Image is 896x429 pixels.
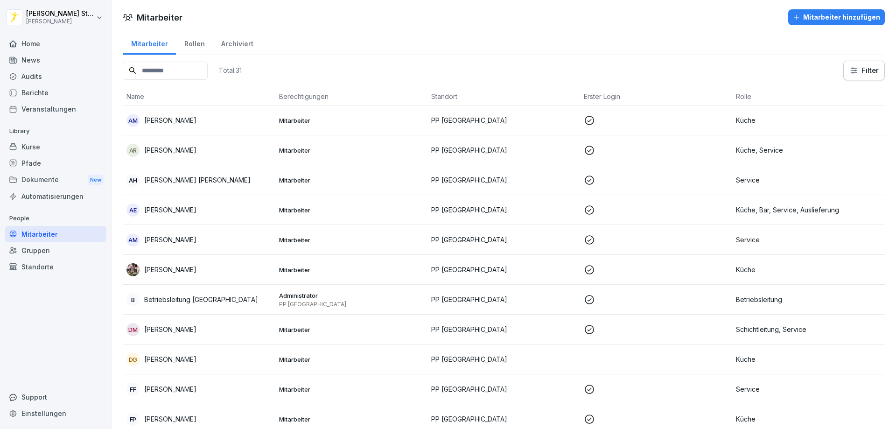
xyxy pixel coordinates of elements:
[144,354,196,364] p: [PERSON_NAME]
[279,325,424,334] p: Mitarbeiter
[431,295,576,304] p: PP [GEOGRAPHIC_DATA]
[5,155,106,171] a: Pfade
[431,235,576,245] p: PP [GEOGRAPHIC_DATA]
[736,414,881,424] p: Küche
[736,235,881,245] p: Service
[279,116,424,125] p: Mitarbeiter
[793,12,880,22] div: Mitarbeiter hinzufügen
[5,52,106,68] a: News
[5,259,106,275] div: Standorte
[144,414,196,424] p: [PERSON_NAME]
[279,176,424,184] p: Mitarbeiter
[126,323,140,336] div: DM
[431,115,576,125] p: PP [GEOGRAPHIC_DATA]
[736,115,881,125] p: Küche
[279,301,424,308] p: PP [GEOGRAPHIC_DATA]
[5,405,106,422] a: Einstellungen
[5,211,106,226] p: People
[126,263,140,276] img: wr8oxp1g4gkzyisjm8z9sexa.png
[5,124,106,139] p: Library
[279,355,424,364] p: Mitarbeiter
[736,265,881,274] p: Küche
[736,354,881,364] p: Küche
[732,88,885,105] th: Rolle
[26,18,94,25] p: [PERSON_NAME]
[5,389,106,405] div: Support
[431,384,576,394] p: PP [GEOGRAPHIC_DATA]
[275,88,428,105] th: Berechtigungen
[126,144,140,157] div: AR
[213,31,261,55] a: Archiviert
[5,139,106,155] a: Kurse
[144,115,196,125] p: [PERSON_NAME]
[26,10,94,18] p: [PERSON_NAME] Stambolov
[5,171,106,189] div: Dokumente
[431,265,576,274] p: PP [GEOGRAPHIC_DATA]
[5,188,106,204] a: Automatisierungen
[736,384,881,394] p: Service
[431,354,576,364] p: PP [GEOGRAPHIC_DATA]
[431,414,576,424] p: PP [GEOGRAPHIC_DATA]
[279,236,424,244] p: Mitarbeiter
[279,291,424,300] p: Administrator
[5,242,106,259] a: Gruppen
[5,226,106,242] a: Mitarbeiter
[123,31,176,55] a: Mitarbeiter
[431,175,576,185] p: PP [GEOGRAPHIC_DATA]
[431,145,576,155] p: PP [GEOGRAPHIC_DATA]
[5,68,106,84] a: Audits
[126,293,140,306] div: B
[5,101,106,117] a: Veranstaltungen
[5,84,106,101] a: Berichte
[126,233,140,246] div: AM
[126,353,140,366] div: DG
[219,66,242,75] p: Total: 31
[176,31,213,55] a: Rollen
[144,324,196,334] p: [PERSON_NAME]
[736,295,881,304] p: Betriebsleitung
[279,146,424,155] p: Mitarbeiter
[849,66,879,75] div: Filter
[144,145,196,155] p: [PERSON_NAME]
[736,205,881,215] p: Küche, Bar, Service, Auslieferung
[126,204,140,217] div: AE
[844,61,884,80] button: Filter
[279,206,424,214] p: Mitarbeiter
[144,175,251,185] p: [PERSON_NAME] [PERSON_NAME]
[126,114,140,127] div: AM
[279,415,424,423] p: Mitarbeiter
[736,175,881,185] p: Service
[431,324,576,334] p: PP [GEOGRAPHIC_DATA]
[5,171,106,189] a: DokumenteNew
[126,174,140,187] div: AH
[126,383,140,396] div: FF
[88,175,104,185] div: New
[144,205,196,215] p: [PERSON_NAME]
[137,11,182,24] h1: Mitarbeiter
[427,88,580,105] th: Standort
[144,265,196,274] p: [PERSON_NAME]
[788,9,885,25] button: Mitarbeiter hinzufügen
[126,413,140,426] div: FP
[431,205,576,215] p: PP [GEOGRAPHIC_DATA]
[144,295,258,304] p: Betriebsleitung [GEOGRAPHIC_DATA]
[144,235,196,245] p: [PERSON_NAME]
[5,35,106,52] a: Home
[580,88,733,105] th: Erster Login
[736,145,881,155] p: Küche, Service
[736,324,881,334] p: Schichtleitung, Service
[123,88,275,105] th: Name
[279,266,424,274] p: Mitarbeiter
